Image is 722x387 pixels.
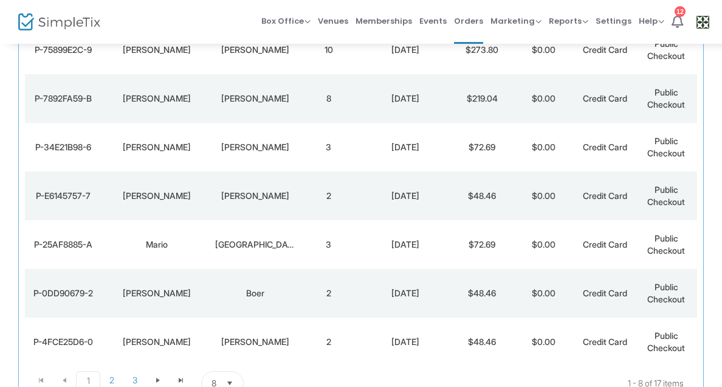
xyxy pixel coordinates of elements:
[215,239,295,251] div: Valencia
[647,233,685,256] span: Public Checkout
[452,269,513,318] td: $48.46
[452,26,513,74] td: $273.80
[105,141,209,153] div: Richard
[452,220,513,269] td: $72.69
[583,142,627,152] span: Credit Card
[490,15,541,27] span: Marketing
[356,5,412,37] span: Memberships
[28,44,98,56] div: P-75899E2C-9
[362,287,449,299] div: 9/11/2025
[362,239,449,251] div: 9/11/2025
[261,15,311,27] span: Box Office
[105,44,209,56] div: Bobby
[28,92,98,105] div: P-7892FA59-B
[215,336,295,348] div: conlon
[596,5,631,37] span: Settings
[298,26,359,74] td: 10
[298,172,359,220] td: 2
[452,172,513,220] td: $48.46
[215,190,295,202] div: Gorzycki
[362,44,449,56] div: 9/16/2025
[28,190,98,202] div: P-E6145757-7
[362,92,449,105] div: 9/16/2025
[28,287,98,299] div: P-0DD90679-2
[362,141,449,153] div: 9/15/2025
[452,318,513,366] td: $48.46
[419,5,447,37] span: Events
[105,239,209,251] div: Mario
[675,6,686,17] div: 12
[298,123,359,172] td: 3
[647,136,685,158] span: Public Checkout
[583,93,627,103] span: Credit Card
[513,123,574,172] td: $0.00
[28,141,98,153] div: P-34E21B98-6
[583,190,627,201] span: Credit Card
[513,74,574,123] td: $0.00
[454,5,483,37] span: Orders
[105,336,209,348] div: timothy
[583,288,627,298] span: Credit Card
[549,15,588,27] span: Reports
[452,74,513,123] td: $219.04
[647,282,685,304] span: Public Checkout
[639,15,664,27] span: Help
[452,123,513,172] td: $72.69
[298,269,359,318] td: 2
[215,287,295,299] div: Boer
[647,330,685,353] span: Public Checkout
[28,239,98,251] div: P-25AF8885-A
[105,190,209,202] div: Linda
[318,5,348,37] span: Venues
[583,44,627,55] span: Credit Card
[513,26,574,74] td: $0.00
[647,87,685,110] span: Public Checkout
[28,336,98,348] div: P-4FCE25D6-0
[105,92,209,105] div: Bobby
[583,239,627,249] span: Credit Card
[215,141,295,153] div: Conley
[647,38,685,61] span: Public Checkout
[583,336,627,347] span: Credit Card
[647,184,685,207] span: Public Checkout
[513,269,574,318] td: $0.00
[362,336,449,348] div: 9/10/2025
[153,375,163,385] span: Go to the next page
[513,318,574,366] td: $0.00
[176,375,186,385] span: Go to the last page
[105,287,209,299] div: Lawrence
[513,172,574,220] td: $0.00
[215,92,295,105] div: Johnson
[298,220,359,269] td: 3
[362,190,449,202] div: 9/14/2025
[298,318,359,366] td: 2
[513,220,574,269] td: $0.00
[215,44,295,56] div: Johnson
[298,74,359,123] td: 8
